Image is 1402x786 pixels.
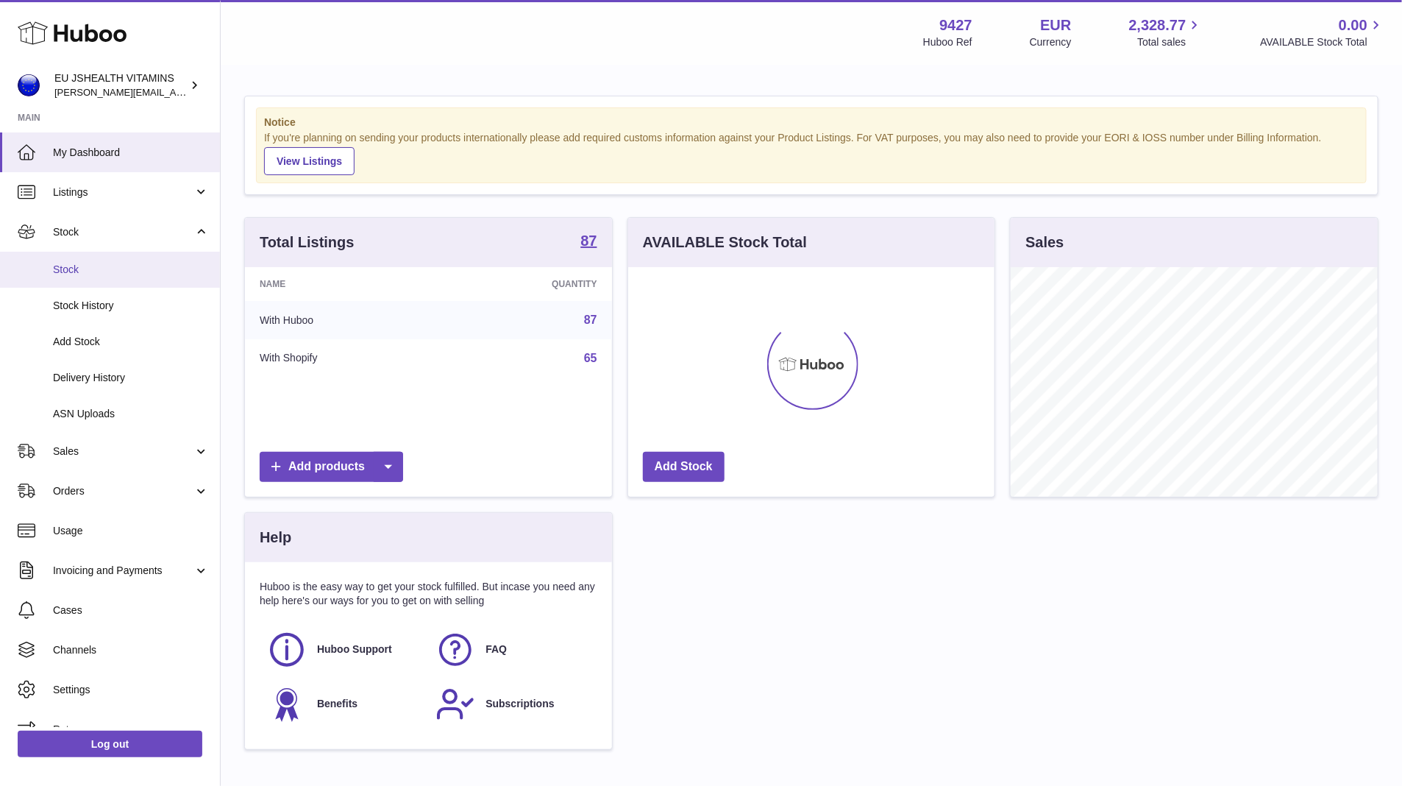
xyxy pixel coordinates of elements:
[53,445,193,458] span: Sales
[18,731,202,757] a: Log out
[443,267,612,301] th: Quantity
[18,74,40,96] img: laura@jessicasepel.com
[1339,15,1367,35] span: 0.00
[264,131,1359,175] div: If you're planning on sending your products internationally please add required customs informati...
[260,528,291,548] h3: Help
[1260,35,1384,49] span: AVAILABLE Stock Total
[260,452,403,482] a: Add products
[435,684,589,724] a: Subscriptions
[53,683,209,697] span: Settings
[435,630,589,670] a: FAQ
[54,71,187,99] div: EU JSHEALTH VITAMINS
[580,233,597,248] strong: 87
[260,233,355,252] h3: Total Listings
[54,86,295,98] span: [PERSON_NAME][EMAIL_ADDRESS][DOMAIN_NAME]
[245,339,443,378] td: With Shopify
[317,697,357,711] span: Benefits
[643,233,807,252] h3: AVAILABLE Stock Total
[260,580,597,608] p: Huboo is the easy way to get your stock fulfilled. But incase you need any help here's our ways f...
[485,642,507,656] span: FAQ
[317,642,392,656] span: Huboo Support
[264,116,1359,130] strong: Notice
[53,723,209,737] span: Returns
[485,697,554,711] span: Subscriptions
[53,371,209,385] span: Delivery History
[53,185,193,199] span: Listings
[53,263,209,277] span: Stock
[53,643,209,657] span: Channels
[1025,233,1064,252] h3: Sales
[939,15,972,35] strong: 9427
[1260,15,1384,49] a: 0.00 AVAILABLE Stock Total
[580,233,597,251] a: 87
[245,301,443,339] td: With Huboo
[267,630,421,670] a: Huboo Support
[53,603,209,617] span: Cases
[267,684,421,724] a: Benefits
[1129,15,1186,35] span: 2,328.77
[584,314,597,326] a: 87
[53,484,193,498] span: Orders
[53,407,209,421] span: ASN Uploads
[923,35,972,49] div: Huboo Ref
[643,452,725,482] a: Add Stock
[1030,35,1072,49] div: Currency
[245,267,443,301] th: Name
[53,524,209,538] span: Usage
[1137,35,1203,49] span: Total sales
[53,564,193,578] span: Invoicing and Payments
[53,335,209,349] span: Add Stock
[53,146,209,160] span: My Dashboard
[1129,15,1203,49] a: 2,328.77 Total sales
[1040,15,1071,35] strong: EUR
[53,299,209,313] span: Stock History
[584,352,597,364] a: 65
[53,225,193,239] span: Stock
[264,147,355,175] a: View Listings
